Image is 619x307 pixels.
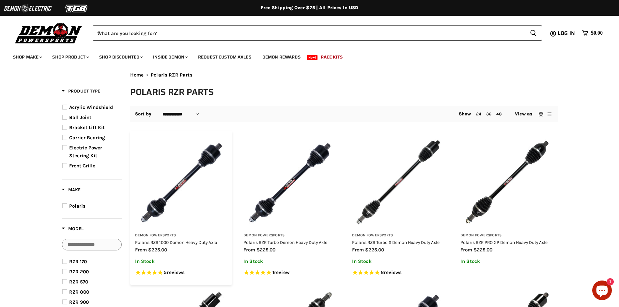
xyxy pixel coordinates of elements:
[193,50,256,64] a: Request Custom Axles
[130,72,558,78] nav: Breadcrumbs
[307,55,318,60] span: New!
[148,50,192,64] a: Inside Demon
[555,30,579,36] a: Log in
[62,187,81,193] span: Make
[47,50,93,64] a: Shop Product
[381,269,402,275] span: 6 reviews
[473,247,492,253] span: $225.00
[94,50,147,64] a: Shop Discounted
[3,2,52,15] img: Demon Electric Logo 2
[558,29,575,37] span: Log in
[93,26,525,41] input: When autocomplete results are available use up and down arrows to review and enter to select
[243,259,336,264] p: In Stock
[62,239,122,250] input: Search Options
[243,136,336,229] img: Polaris RZR Turbo Demon Heavy Duty Axle
[460,259,553,264] p: In Stock
[69,269,89,275] span: RZR 200
[135,233,227,238] h3: Demon Powersports
[69,203,85,209] span: Polaris
[167,269,185,275] span: reviews
[590,281,614,302] inbox-online-store-chat: Shopify online store chat
[130,72,144,78] a: Home
[384,269,402,275] span: reviews
[69,104,113,110] span: Acrylic Windshield
[135,111,152,117] label: Sort by
[460,233,553,238] h3: Demon Powersports
[8,48,601,64] ul: Main menu
[49,5,571,11] div: Free Shipping Over $75 | All Prices In USD
[69,135,105,141] span: Carrier Bearing
[62,187,81,195] button: Filter by Make
[352,233,444,238] h3: Demon Powersports
[579,28,606,38] a: $0.00
[62,88,100,94] span: Product Type
[69,145,102,159] span: Electric Power Steering Kit
[257,50,305,64] a: Demon Rewards
[69,163,95,169] span: Front Grille
[525,26,542,41] button: Search
[243,247,255,253] span: from
[69,114,91,120] span: Ball Joint
[135,247,147,253] span: from
[69,125,105,130] span: Bracket Lift Kit
[496,111,502,116] a: 48
[272,269,289,275] span: 1 reviews
[460,136,553,229] img: Polaris RZR PRO XP Demon Heavy Duty Axle
[591,30,603,36] span: $0.00
[130,87,558,97] h1: Polaris RZR Parts
[135,259,227,264] p: In Stock
[151,72,193,78] span: Polaris RZR Parts
[135,136,227,229] img: Polaris RZR 1000 Demon Heavy Duty Axle
[13,21,85,44] img: Demon Powersports
[352,269,444,276] span: Rated 4.8 out of 5 stars 6 reviews
[243,269,336,276] span: Rated 5.0 out of 5 stars 1 reviews
[459,111,471,117] span: Show
[538,111,544,117] button: grid view
[93,26,542,41] form: Product
[243,240,327,245] a: Polaris RZR Turbo Demon Heavy Duty Axle
[352,240,440,245] a: Polaris RZR Turbo S Demon Heavy Duty Axle
[62,226,84,234] button: Filter by Model
[135,240,217,245] a: Polaris RZR 1000 Demon Heavy Duty Axle
[274,269,289,275] span: review
[69,299,89,305] span: RZR 900
[62,226,84,231] span: Model
[515,111,533,117] span: View as
[460,247,472,253] span: from
[135,269,227,276] span: Rated 5.0 out of 5 stars 5 reviews
[316,50,348,64] a: Race Kits
[460,240,548,245] a: Polaris RZR PRO XP Demon Heavy Duty Axle
[130,106,558,122] nav: Collection utilities
[164,269,185,275] span: 5 reviews
[69,279,88,285] span: RZR 570
[62,88,100,96] button: Filter by Product Type
[352,136,444,229] img: Polaris RZR Turbo S Demon Heavy Duty Axle
[69,289,89,295] span: RZR 800
[352,259,444,264] p: In Stock
[546,111,553,117] button: list view
[486,111,491,116] a: 36
[69,259,87,264] span: RZR 170
[476,111,481,116] a: 24
[8,50,46,64] a: Shop Make
[352,247,364,253] span: from
[243,233,336,238] h3: Demon Powersports
[148,247,167,253] span: $225.00
[256,247,275,253] span: $225.00
[52,2,101,15] img: TGB Logo 2
[365,247,384,253] span: $225.00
